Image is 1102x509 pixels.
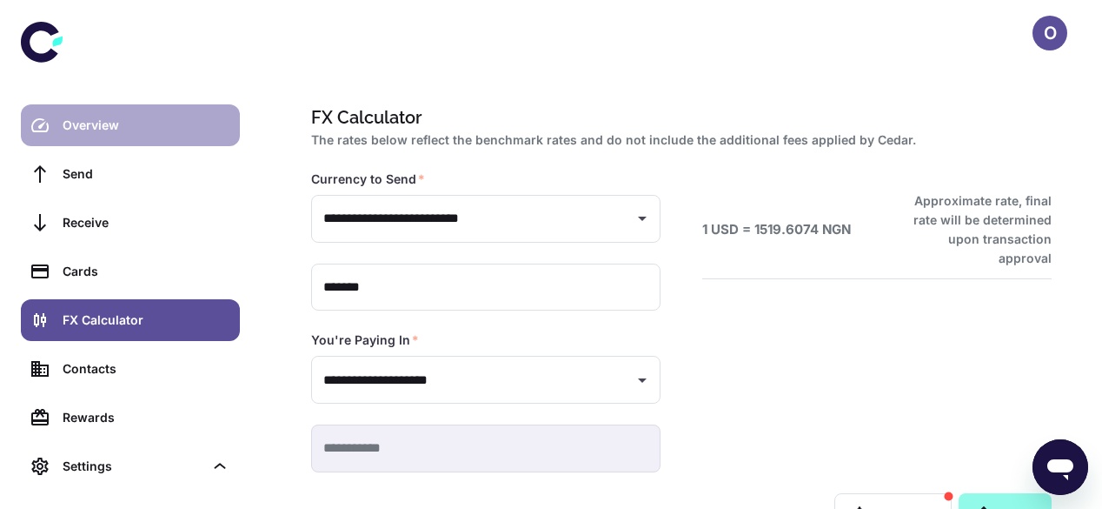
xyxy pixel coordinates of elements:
div: FX Calculator [63,311,229,330]
a: Send [21,153,240,195]
button: Open [630,206,654,231]
h1: FX Calculator [311,104,1045,131]
iframe: Button to launch messaging window [1032,439,1088,495]
div: Settings [21,445,240,487]
label: Currency to Send [311,171,425,188]
div: Settings [63,457,203,476]
button: Open [630,368,654,392]
h6: Approximate rate, final rate will be determined upon transaction approval [894,191,1052,268]
a: Cards [21,251,240,292]
a: Rewards [21,397,240,439]
div: Receive [63,213,229,232]
div: Cards [63,262,229,281]
div: Rewards [63,408,229,427]
div: Contacts [63,359,229,378]
a: FX Calculator [21,299,240,341]
h6: 1 USD = 1519.6074 NGN [702,220,851,240]
label: You're Paying In [311,332,419,349]
div: Send [63,164,229,184]
button: O [1032,16,1067,50]
a: Overview [21,104,240,146]
a: Receive [21,202,240,244]
div: Overview [63,116,229,135]
a: Contacts [21,348,240,390]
